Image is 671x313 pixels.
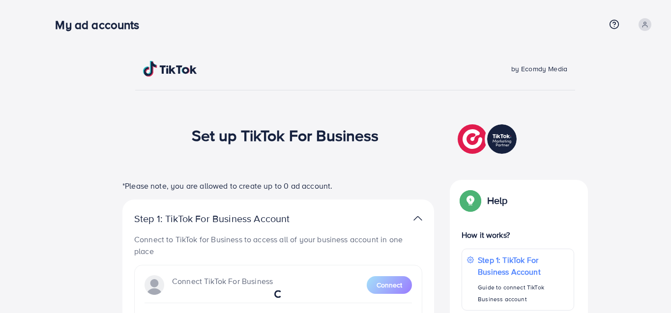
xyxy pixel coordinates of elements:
img: Popup guide [462,192,479,209]
p: *Please note, you are allowed to create up to 0 ad account. [122,180,434,192]
p: Step 1: TikTok For Business Account [134,213,321,225]
span: by Ecomdy Media [511,64,567,74]
p: Step 1: TikTok For Business Account [478,254,569,278]
p: How it works? [462,229,574,241]
h3: My ad accounts [55,18,147,32]
p: Help [487,195,508,206]
img: TikTok [143,61,197,77]
p: Guide to connect TikTok Business account [478,282,569,305]
h1: Set up TikTok For Business [192,126,379,144]
img: TikTok partner [458,122,519,156]
img: TikTok partner [413,211,422,226]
